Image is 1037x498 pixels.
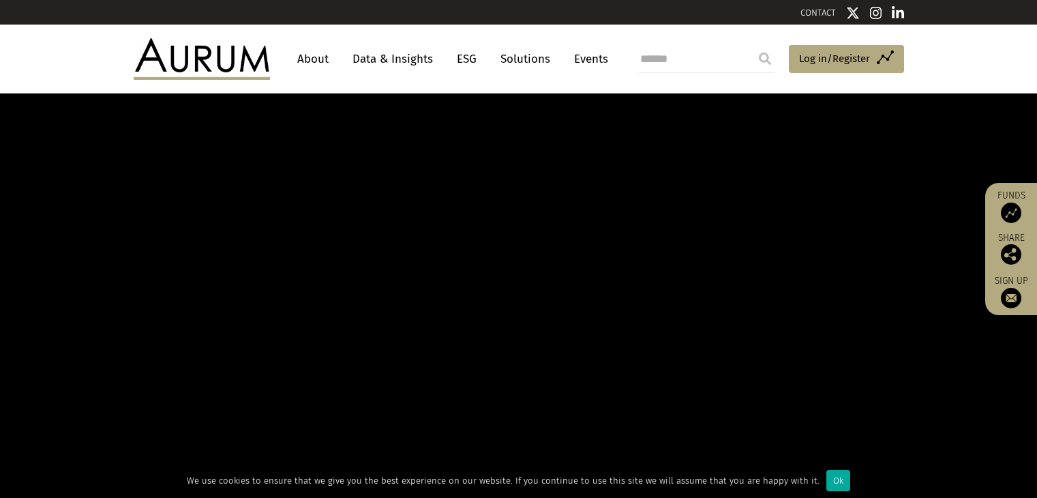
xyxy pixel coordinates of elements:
a: Solutions [494,46,557,72]
img: Twitter icon [846,6,860,20]
a: Events [567,46,608,72]
img: Linkedin icon [892,6,904,20]
img: Instagram icon [870,6,882,20]
a: ESG [450,46,483,72]
div: Ok [826,470,850,491]
a: Funds [992,190,1030,223]
img: Sign up to our newsletter [1001,288,1021,308]
a: About [290,46,335,72]
a: Sign up [992,275,1030,308]
img: Access Funds [1001,203,1021,223]
span: Log in/Register [799,50,870,67]
a: CONTACT [800,8,836,18]
a: Data & Insights [346,46,440,72]
a: Log in/Register [789,45,904,74]
img: Aurum [134,38,270,79]
input: Submit [751,45,779,72]
img: Share this post [1001,244,1021,265]
div: Share [992,233,1030,265]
